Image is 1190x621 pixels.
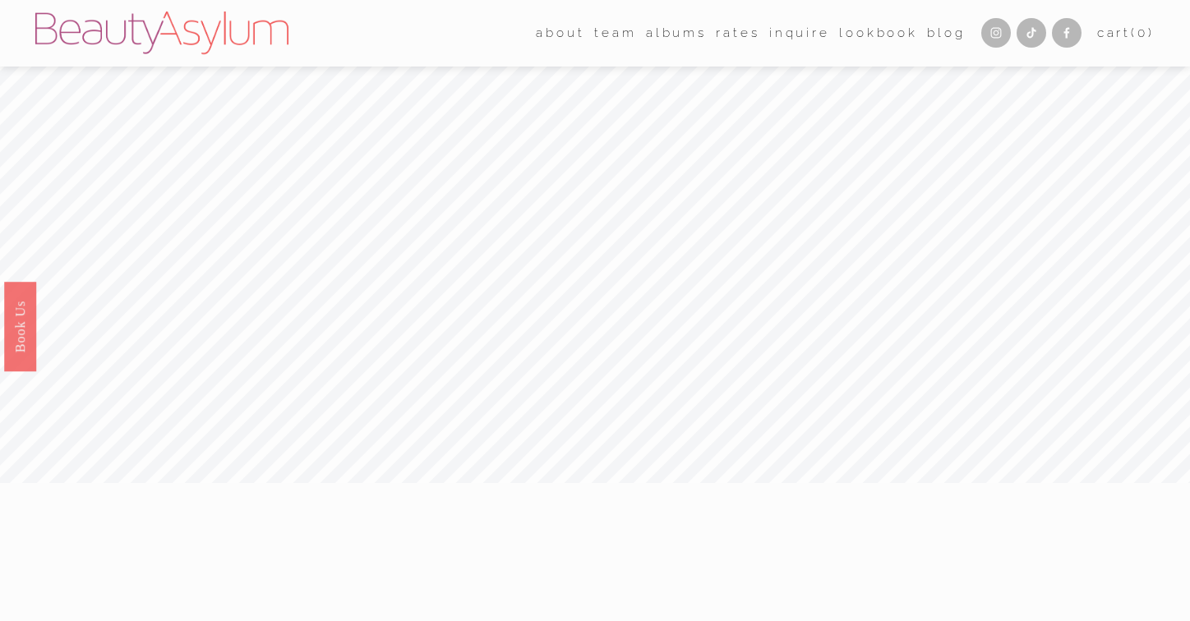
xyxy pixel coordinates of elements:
[839,21,918,46] a: Lookbook
[1052,18,1082,48] a: Facebook
[981,18,1011,48] a: Instagram
[35,11,288,54] img: Beauty Asylum | Bridal Hair &amp; Makeup Charlotte &amp; Atlanta
[716,21,759,46] a: Rates
[4,282,36,371] a: Book Us
[594,22,636,44] span: team
[1097,22,1155,44] a: 0 items in cart
[536,21,584,46] a: folder dropdown
[536,22,584,44] span: about
[769,21,830,46] a: Inquire
[646,21,707,46] a: albums
[927,21,965,46] a: Blog
[1137,25,1148,40] span: 0
[1017,18,1046,48] a: TikTok
[1131,25,1154,40] span: ( )
[594,21,636,46] a: folder dropdown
